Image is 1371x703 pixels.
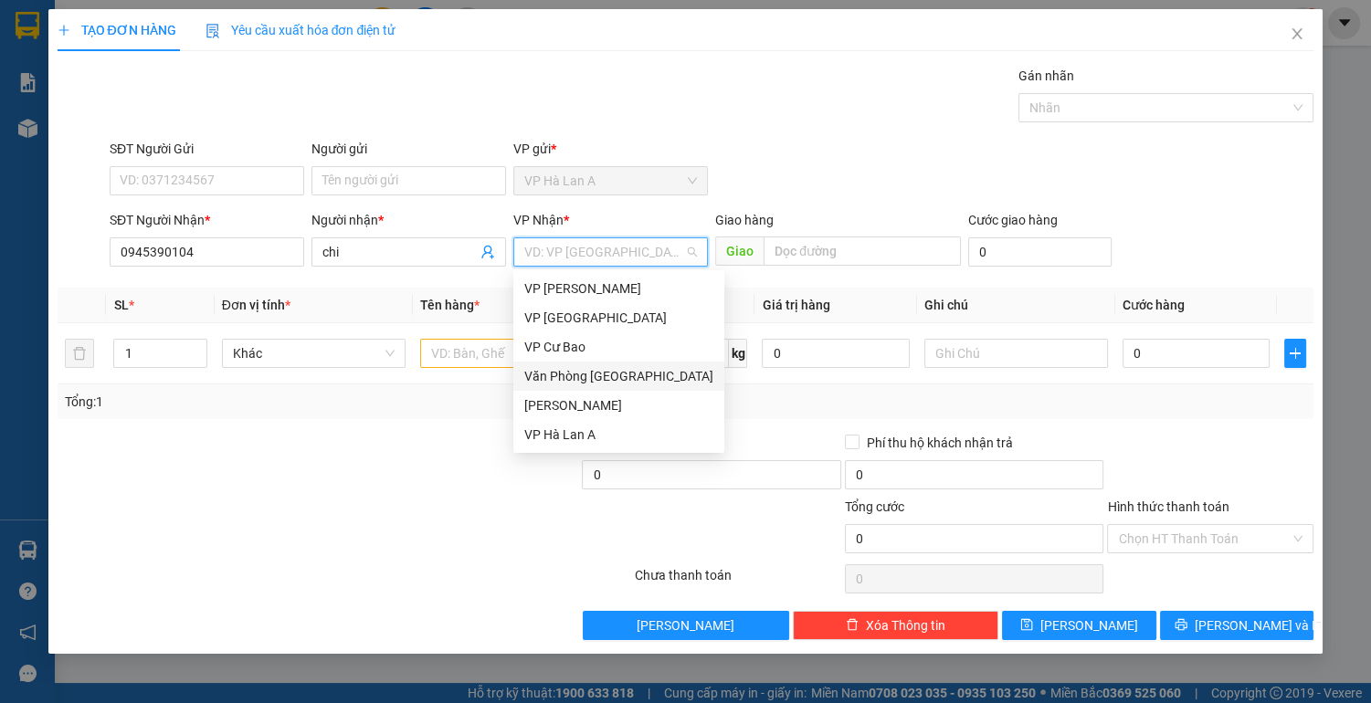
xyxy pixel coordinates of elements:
div: VP Hà Lan A [513,420,724,449]
button: plus [1284,339,1306,368]
span: Cước hàng [1123,298,1185,312]
input: Dọc đường [764,236,960,266]
label: Cước giao hàng [968,213,1058,227]
label: Gán nhãn [1018,68,1074,83]
span: kg [729,339,747,368]
input: Cước giao hàng [968,237,1113,267]
input: Ghi Chú [924,339,1108,368]
span: save [1020,618,1033,633]
button: save[PERSON_NAME] [1002,611,1155,640]
div: VP [PERSON_NAME] [524,278,713,299]
span: [PERSON_NAME] [637,615,734,635]
button: [PERSON_NAME] [583,611,789,640]
label: Hình thức thanh toán [1107,499,1229,514]
div: SĐT Người Gửi [110,139,304,159]
span: TẠO ĐƠN HÀNG [58,23,176,37]
span: plus [58,24,70,37]
span: Khác [233,340,395,367]
button: deleteXóa Thông tin [793,611,999,640]
span: Xóa Thông tin [866,615,945,635]
span: printer [1175,618,1187,633]
div: Văn Phòng [GEOGRAPHIC_DATA] [524,366,713,386]
span: Giá trị hàng [762,298,829,312]
span: SL [113,298,128,312]
span: close [1290,26,1304,41]
div: VP [GEOGRAPHIC_DATA] [524,308,713,328]
button: printer[PERSON_NAME] và In [1160,611,1313,640]
div: VP Hà Lan A [524,425,713,445]
span: Tổng cước [845,499,904,514]
span: [PERSON_NAME] [1040,615,1138,635]
div: [PERSON_NAME] [524,395,713,415]
div: VP Cư Bao [524,337,713,357]
input: VD: Bàn, Ghế [420,339,604,368]
span: Đơn vị tính [222,298,290,312]
span: Giao hàng [715,213,774,227]
button: Close [1271,9,1323,60]
span: VP Hà Lan A [524,167,697,194]
span: Yêu cầu xuất hóa đơn điện tử [206,23,396,37]
div: Văn Phòng Sài Gòn [513,362,724,391]
span: plus [1285,346,1305,361]
div: Người gửi [311,139,506,159]
img: icon [206,24,220,38]
span: delete [846,618,859,633]
div: VP Cư Bao [513,332,724,362]
span: VP Nhận [513,213,564,227]
button: delete [65,339,94,368]
input: 0 [762,339,910,368]
div: VP Bình Hòa [513,303,724,332]
div: VP gửi [513,139,708,159]
span: Giao [715,236,764,266]
div: Người nhận [311,210,506,230]
span: Tên hàng [420,298,480,312]
span: Phí thu hộ khách nhận trả [860,433,1020,453]
th: Ghi chú [917,288,1115,323]
div: Tổng: 1 [65,392,531,412]
div: SĐT Người Nhận [110,210,304,230]
div: VP Châu Sơn [513,391,724,420]
div: VP Ea Siên [513,274,724,303]
span: [PERSON_NAME] và In [1195,615,1323,635]
span: user-add [480,245,495,259]
div: Chưa thanh toán [633,565,843,597]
